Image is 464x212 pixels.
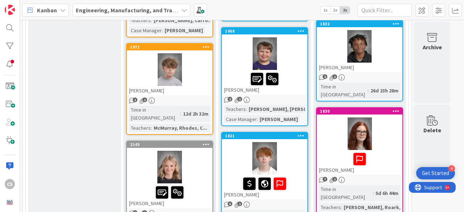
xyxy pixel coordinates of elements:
div: 1968[PERSON_NAME] [222,28,307,95]
span: 1 [332,177,337,182]
div: Time in [GEOGRAPHIC_DATA] [129,106,180,122]
div: Delete [423,126,441,134]
b: Engineering, Manufacturing, and Transportation [76,7,204,14]
div: 26d 23h 28m [369,87,400,95]
div: 1832 [317,21,402,27]
div: 1830[PERSON_NAME] [317,108,402,175]
a: 1971[PERSON_NAME]Time in [GEOGRAPHIC_DATA]:12d 2h 32mTeachers:McMurray, Rhodes, C... [126,43,213,135]
span: : [257,115,258,123]
div: CS [5,179,15,189]
span: 1x [320,7,330,14]
div: 12d 2h 32m [181,110,210,118]
div: [PERSON_NAME] [127,183,212,208]
span: 1 [142,97,147,102]
span: 7 [323,177,327,182]
div: Open Get Started checklist, remaining modules: 4 [416,167,455,179]
div: 1821 [225,133,307,138]
span: : [368,87,369,95]
span: : [180,110,181,118]
span: 2 [228,97,232,101]
div: 2145 [130,142,212,147]
span: 1 [133,97,137,102]
span: Kanban [37,6,57,14]
span: 1 [332,74,337,79]
div: McMurray, Rhodes, C... [152,124,209,132]
span: 1 [237,97,242,101]
span: : [162,26,163,34]
span: : [151,124,152,132]
div: 2145 [127,141,212,148]
div: [PERSON_NAME] [222,70,307,95]
div: Teachers [129,124,151,132]
span: : [246,105,247,113]
div: Time in [GEOGRAPHIC_DATA] [319,83,368,99]
span: 5 [228,201,232,206]
div: [PERSON_NAME], Carro... [152,16,214,24]
div: Get Started [422,170,449,177]
div: 1968 [222,28,307,34]
div: 1832 [320,21,402,26]
div: Teachers [319,203,341,211]
span: : [151,16,152,24]
div: Case Manager [129,26,162,34]
div: [PERSON_NAME] [317,63,402,72]
a: 1968[PERSON_NAME]Teachers:[PERSON_NAME], [PERSON_NAME], L...Case Manager:[PERSON_NAME] [221,27,308,126]
span: : [373,189,374,197]
div: [PERSON_NAME] [163,26,205,34]
img: avatar [5,197,15,207]
div: Case Manager [224,115,257,123]
input: Quick Filter... [357,4,412,17]
div: [PERSON_NAME], [PERSON_NAME], L... [247,105,339,113]
div: 1971 [130,45,212,50]
div: 2145[PERSON_NAME] [127,141,212,208]
div: 9+ [37,3,40,9]
img: Visit kanbanzone.com [5,5,15,15]
div: [PERSON_NAME], Roark, Watso... [342,203,423,211]
div: 1971 [127,44,212,50]
span: : [341,203,342,211]
div: Teachers [129,16,151,24]
div: Teachers [224,105,246,113]
div: 1830 [317,108,402,115]
div: Archive [423,43,442,51]
span: Support [15,1,33,10]
span: 2x [330,7,340,14]
div: [PERSON_NAME] [317,150,402,175]
div: 1821 [222,133,307,139]
div: [PERSON_NAME] [222,175,307,199]
div: 1821[PERSON_NAME] [222,133,307,199]
div: 1968 [225,29,307,34]
span: 2 [323,74,327,79]
div: [PERSON_NAME] [258,115,300,123]
div: Time in [GEOGRAPHIC_DATA] [319,185,373,201]
div: 1830 [320,109,402,114]
div: 1832[PERSON_NAME] [317,21,402,72]
span: 1 [237,201,242,206]
a: 1832[PERSON_NAME]Time in [GEOGRAPHIC_DATA]:26d 23h 28m [316,20,403,101]
div: 1971[PERSON_NAME] [127,44,212,95]
div: 5d 6h 44m [374,189,400,197]
span: 3x [340,7,350,14]
div: 4 [448,165,455,172]
div: [PERSON_NAME] [127,86,212,95]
